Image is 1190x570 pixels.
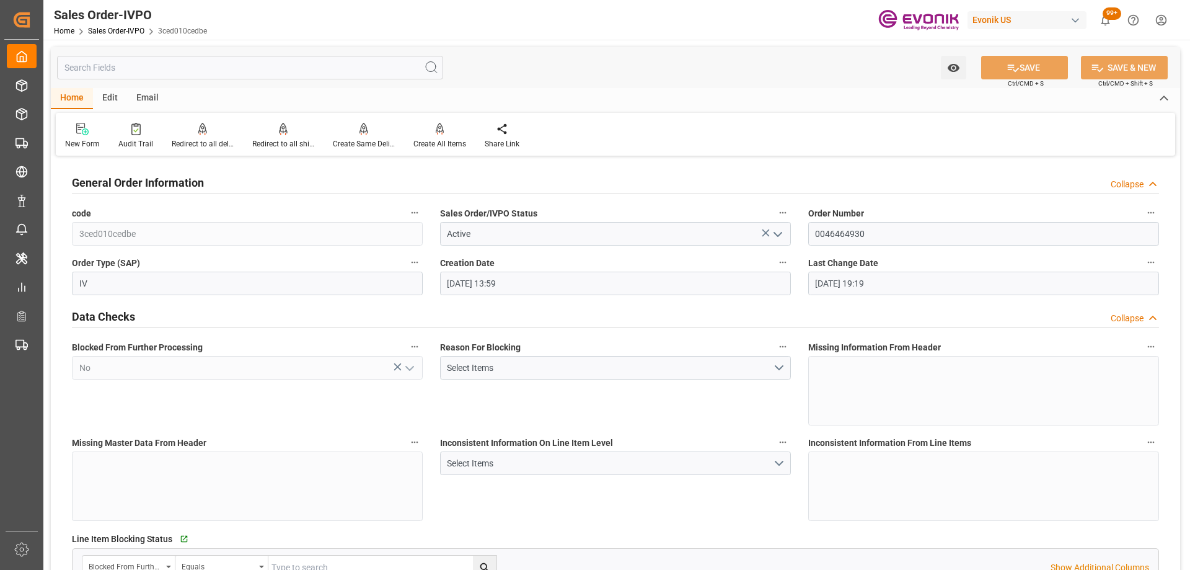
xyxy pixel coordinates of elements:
[1111,178,1144,191] div: Collapse
[65,138,100,149] div: New Form
[399,358,418,378] button: open menu
[1008,79,1044,88] span: Ctrl/CMD + S
[1081,56,1168,79] button: SAVE & NEW
[1111,312,1144,325] div: Collapse
[88,27,144,35] a: Sales Order-IVPO
[1143,254,1159,270] button: Last Change Date
[967,11,1086,29] div: Evonik US
[440,272,791,295] input: MM-DD-YYYY HH:MM
[1119,6,1147,34] button: Help Center
[1143,339,1159,355] button: Missing Information From Header
[1103,7,1121,20] span: 99+
[440,437,613,450] span: Inconsistent Information On Line Item Level
[1091,6,1119,34] button: show 100 new notifications
[808,257,878,270] span: Last Change Date
[407,434,423,450] button: Missing Master Data From Header
[1098,79,1153,88] span: Ctrl/CMD + Shift + S
[775,254,791,270] button: Creation Date
[72,308,135,325] h2: Data Checks
[941,56,966,79] button: open menu
[1143,205,1159,221] button: Order Number
[407,339,423,355] button: Blocked From Further Processing
[172,138,234,149] div: Redirect to all deliveries
[72,207,91,220] span: code
[407,205,423,221] button: code
[440,341,521,354] span: Reason For Blocking
[775,434,791,450] button: Inconsistent Information On Line Item Level
[72,341,203,354] span: Blocked From Further Processing
[440,452,791,475] button: open menu
[485,138,519,149] div: Share Link
[54,27,74,35] a: Home
[72,174,204,191] h2: General Order Information
[54,6,207,24] div: Sales Order-IVPO
[118,138,153,149] div: Audit Trail
[808,341,941,354] span: Missing Information From Header
[775,339,791,355] button: Reason For Blocking
[967,8,1091,32] button: Evonik US
[252,138,314,149] div: Redirect to all shipments
[808,272,1159,295] input: MM-DD-YYYY HH:MM
[878,9,959,31] img: Evonik-brand-mark-Deep-Purple-RGB.jpeg_1700498283.jpeg
[72,437,206,450] span: Missing Master Data From Header
[72,257,140,270] span: Order Type (SAP)
[447,457,772,470] div: Select Items
[127,88,168,109] div: Email
[72,533,172,546] span: Line Item Blocking Status
[808,437,971,450] span: Inconsistent Information From Line Items
[440,257,495,270] span: Creation Date
[413,138,466,149] div: Create All Items
[447,362,772,375] div: Select Items
[775,205,791,221] button: Sales Order/IVPO Status
[808,207,864,220] span: Order Number
[440,356,791,380] button: open menu
[93,88,127,109] div: Edit
[333,138,395,149] div: Create Same Delivery Date
[981,56,1068,79] button: SAVE
[57,56,443,79] input: Search Fields
[407,254,423,270] button: Order Type (SAP)
[767,225,786,244] button: open menu
[51,88,93,109] div: Home
[1143,434,1159,450] button: Inconsistent Information From Line Items
[440,207,537,220] span: Sales Order/IVPO Status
